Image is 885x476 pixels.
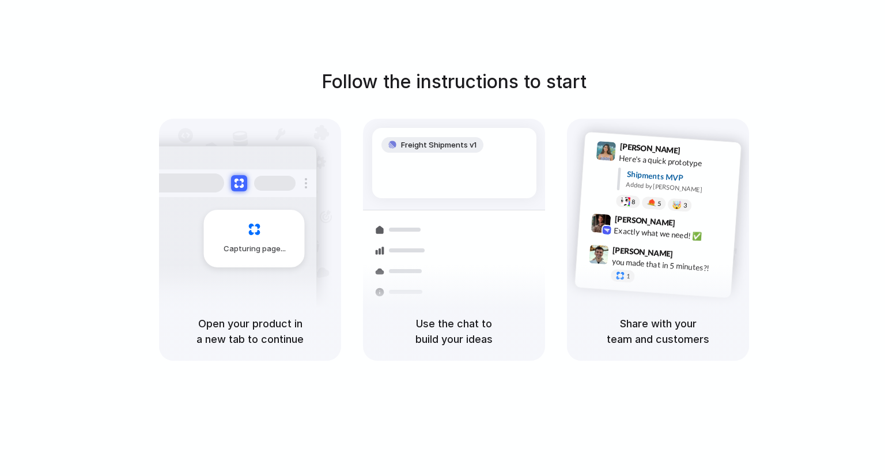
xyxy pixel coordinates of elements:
div: Here's a quick prototype [619,152,734,171]
div: Added by [PERSON_NAME] [626,180,732,197]
h5: Use the chat to build your ideas [377,316,531,347]
span: 9:42 AM [679,218,702,232]
span: 9:41 AM [684,145,708,159]
span: 1 [626,273,630,279]
span: Capturing page [224,243,288,255]
span: 8 [631,198,636,205]
span: 5 [657,200,661,206]
h5: Share with your team and customers [581,316,735,347]
h1: Follow the instructions to start [322,68,587,96]
span: 3 [683,202,687,209]
span: 9:47 AM [676,249,700,263]
span: Freight Shipments v1 [401,139,476,151]
div: Exactly what we need! ✅ [614,224,729,244]
span: [PERSON_NAME] [612,243,674,260]
div: you made that in 5 minutes?! [611,255,727,275]
span: [PERSON_NAME] [619,140,680,157]
span: [PERSON_NAME] [614,212,675,229]
div: 🤯 [672,201,682,209]
h5: Open your product in a new tab to continue [173,316,327,347]
div: Shipments MVP [626,168,733,187]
